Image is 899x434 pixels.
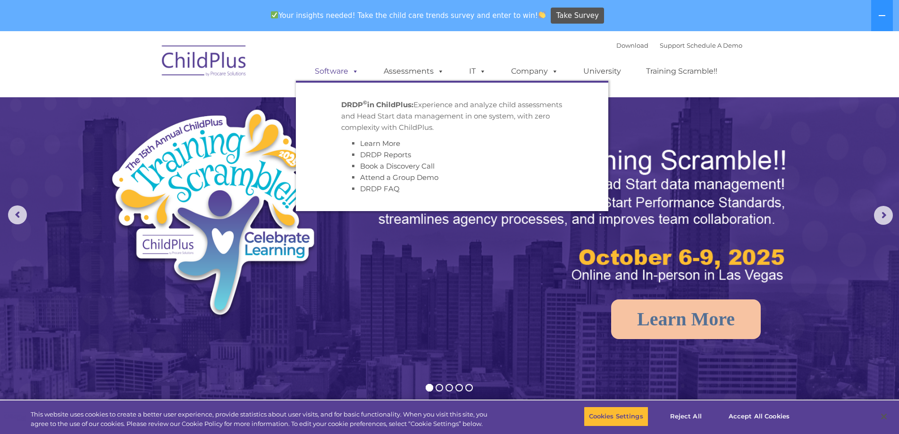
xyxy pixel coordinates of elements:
a: Book a Discovery Call [360,162,435,170]
img: ChildPlus by Procare Solutions [157,39,252,86]
img: 👏 [538,11,546,18]
span: Phone number [131,101,171,108]
a: DRDP FAQ [360,184,400,193]
a: Learn More [360,139,400,148]
a: Support [660,42,685,49]
span: Last name [131,62,160,69]
span: Take Survey [556,8,599,24]
sup: © [363,99,367,106]
a: Attend a Group Demo [360,173,438,182]
font: | [616,42,742,49]
a: Company [502,62,568,81]
img: ✅ [271,11,278,18]
div: This website uses cookies to create a better user experience, provide statistics about user visit... [31,410,495,428]
a: Download [616,42,648,49]
button: Reject All [656,407,715,426]
button: Cookies Settings [584,407,648,426]
a: Software [305,62,368,81]
span: Your insights needed! Take the child care trends survey and enter to win! [267,6,550,25]
a: DRDP Reports [360,150,411,159]
a: IT [460,62,496,81]
p: Experience and analyze child assessments and Head Start data management in one system, with zero ... [341,99,563,133]
a: Assessments [374,62,454,81]
strong: DRDP in ChildPlus: [341,100,413,109]
a: Learn More [611,299,761,339]
a: Schedule A Demo [687,42,742,49]
a: University [574,62,630,81]
button: Accept All Cookies [723,407,795,426]
button: Close [874,406,894,427]
a: Training Scramble!! [637,62,727,81]
a: Take Survey [551,8,604,24]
